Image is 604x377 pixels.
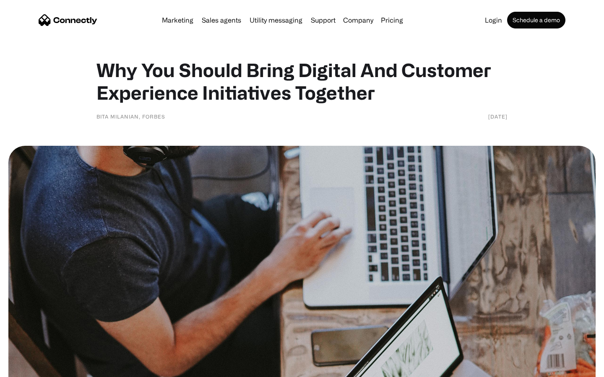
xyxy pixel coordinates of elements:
[96,59,508,104] h1: Why You Should Bring Digital And Customer Experience Initiatives Together
[377,17,406,23] a: Pricing
[198,17,245,23] a: Sales agents
[343,14,373,26] div: Company
[246,17,306,23] a: Utility messaging
[96,112,165,121] div: Bita Milanian, Forbes
[307,17,339,23] a: Support
[17,362,50,374] ul: Language list
[8,362,50,374] aside: Language selected: English
[159,17,197,23] a: Marketing
[482,17,505,23] a: Login
[507,12,565,28] a: Schedule a demo
[488,112,508,121] div: [DATE]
